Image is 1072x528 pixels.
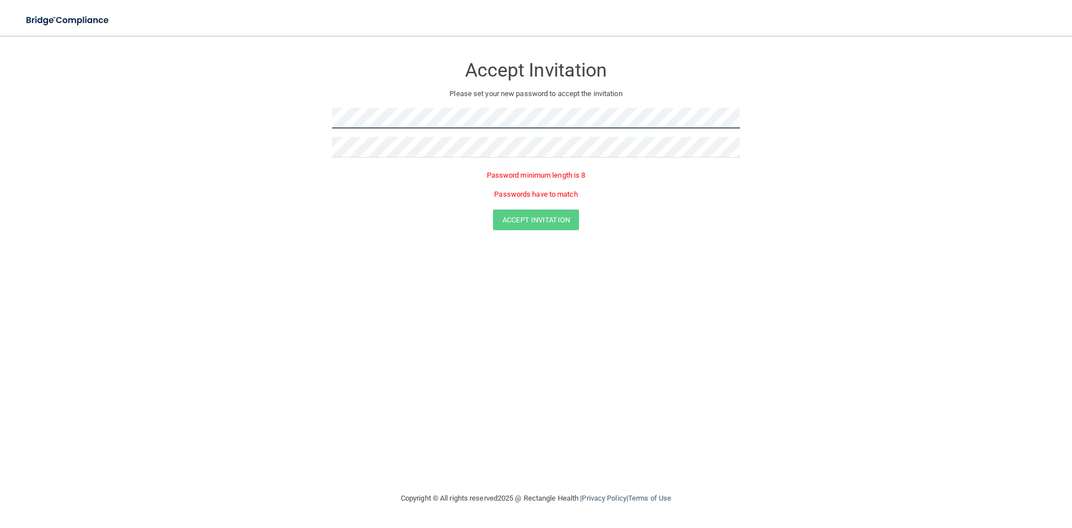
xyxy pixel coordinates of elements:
p: Passwords have to match [332,188,740,201]
a: Terms of Use [628,494,671,502]
p: Please set your new password to accept the invitation [341,87,731,101]
img: bridge_compliance_login_screen.278c3ca4.svg [17,9,119,32]
h3: Accept Invitation [332,60,740,80]
div: Copyright © All rights reserved 2025 @ Rectangle Health | | [332,481,740,516]
a: Privacy Policy [582,494,626,502]
button: Accept Invitation [493,210,579,230]
p: Password minimum length is 8 [332,169,740,182]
